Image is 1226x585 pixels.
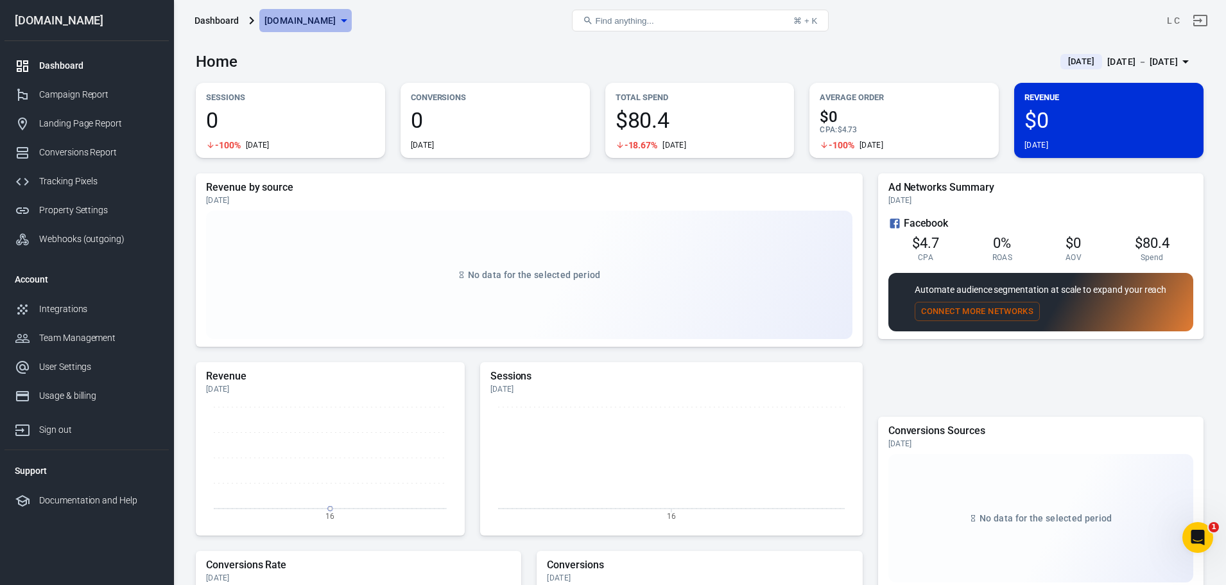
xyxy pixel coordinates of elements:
[547,559,852,572] h5: Conversions
[888,181,1193,194] h5: Ad Networks Summary
[625,141,658,150] span: -18.67%
[829,141,854,150] span: -100%
[838,125,858,134] span: $4.73
[194,14,239,27] div: Dashboard
[206,370,454,383] h5: Revenue
[39,88,159,101] div: Campaign Report
[39,175,159,188] div: Tracking Pixels
[206,573,511,583] div: [DATE]
[206,109,375,131] span: 0
[662,140,686,150] div: [DATE]
[411,91,580,104] p: Conversions
[1066,235,1081,251] span: $0
[490,384,852,394] div: [DATE]
[4,410,169,444] a: Sign out
[259,9,352,33] button: [DOMAIN_NAME]
[39,117,159,130] div: Landing Page Report
[1135,235,1170,251] span: $80.4
[39,331,159,345] div: Team Management
[667,512,676,521] tspan: 16
[1024,109,1193,131] span: $0
[215,141,241,150] span: -100%
[915,283,1166,297] p: Automate audience segmentation at scale to expand your reach
[39,204,159,217] div: Property Settings
[1107,54,1178,70] div: [DATE] － [DATE]
[888,216,1193,231] div: Facebook
[4,15,169,26] div: [DOMAIN_NAME]
[196,53,237,71] h3: Home
[206,384,454,394] div: [DATE]
[1066,252,1082,263] span: AOV
[596,16,654,26] span: Find anything...
[888,216,901,231] svg: Facebook Ads
[888,424,1193,437] h5: Conversions Sources
[411,109,580,131] span: 0
[1167,14,1180,28] div: Account id: D4JKF8u7
[39,302,159,316] div: Integrations
[820,125,837,134] span: CPA :
[1024,91,1193,104] p: Revenue
[39,360,159,374] div: User Settings
[206,181,852,194] h5: Revenue by source
[547,573,852,583] div: [DATE]
[411,140,435,150] div: [DATE]
[980,513,1112,523] span: No data for the selected period
[39,389,159,403] div: Usage & billing
[915,302,1040,322] button: Connect More Networks
[616,109,784,131] span: $80.4
[912,235,939,251] span: $4.7
[4,264,169,295] li: Account
[993,235,1011,251] span: 0%
[325,512,334,521] tspan: 16
[39,423,159,437] div: Sign out
[4,353,169,381] a: User Settings
[1141,252,1164,263] span: Spend
[39,232,159,246] div: Webhooks (outgoing)
[4,109,169,138] a: Landing Page Report
[206,195,852,205] div: [DATE]
[39,59,159,73] div: Dashboard
[918,252,933,263] span: CPA
[264,13,336,29] span: treasurie.com
[888,195,1193,205] div: [DATE]
[4,455,169,486] li: Support
[246,140,270,150] div: [DATE]
[793,16,817,26] div: ⌘ + K
[859,140,883,150] div: [DATE]
[4,167,169,196] a: Tracking Pixels
[4,196,169,225] a: Property Settings
[4,51,169,80] a: Dashboard
[1182,522,1213,553] iframe: Intercom live chat
[4,138,169,167] a: Conversions Report
[4,80,169,109] a: Campaign Report
[820,91,989,104] p: Average Order
[4,295,169,324] a: Integrations
[820,109,989,125] span: $0
[4,225,169,254] a: Webhooks (outgoing)
[490,370,852,383] h5: Sessions
[1063,55,1100,68] span: [DATE]
[206,91,375,104] p: Sessions
[1024,140,1048,150] div: [DATE]
[1209,522,1219,532] span: 1
[1185,5,1216,36] a: Sign out
[4,324,169,353] a: Team Management
[206,559,511,572] h5: Conversions Rate
[888,439,1193,449] div: [DATE]
[616,91,784,104] p: Total Spend
[992,252,1012,263] span: ROAS
[468,270,600,280] span: No data for the selected period
[4,381,169,410] a: Usage & billing
[39,146,159,159] div: Conversions Report
[39,494,159,507] div: Documentation and Help
[1050,51,1204,73] button: [DATE][DATE] － [DATE]
[572,10,829,31] button: Find anything...⌘ + K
